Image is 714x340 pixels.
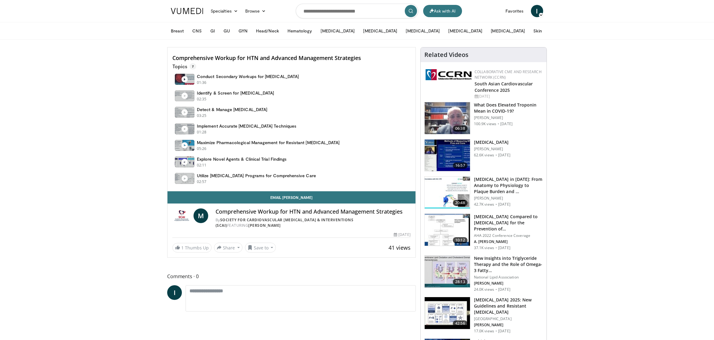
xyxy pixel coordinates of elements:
p: 05:26 [197,146,207,151]
p: [DATE] [498,329,510,334]
p: 02:11 [197,163,207,168]
p: 24.0K views [474,287,494,292]
span: 10:12 [453,237,468,243]
div: · [495,153,497,158]
p: [GEOGRAPHIC_DATA] [474,316,543,321]
img: a04ee3ba-8487-4636-b0fb-5e8d268f3737.png.150x105_q85_autocrop_double_scale_upscale_version-0.2.png [426,69,472,80]
h4: Related Videos [424,51,468,58]
p: Topics [172,63,196,69]
img: 45ea033d-f728-4586-a1ce-38957b05c09e.150x105_q85_crop-smart_upscale.jpg [425,256,470,287]
div: [DATE] [475,94,542,99]
button: GYN [235,25,251,37]
p: 02:35 [197,96,207,102]
span: 42:56 [453,320,468,327]
a: Email [PERSON_NAME] [167,191,415,204]
p: AHA 2022 Conference Coverage [474,233,543,238]
h3: New Insights into Triglyceride Therapy and the Role of Omega-3 Fatty… [474,255,543,274]
button: Head/Neck [252,25,283,37]
p: 37.1K views [474,245,494,250]
p: 17.0K views [474,329,494,334]
div: · [495,329,497,334]
p: 42.7K views [474,202,494,207]
h4: Maximize Pharmacological Management for Resistant [MEDICAL_DATA] [197,140,340,145]
a: Collaborative CME and Research Network (CCRN) [475,69,542,80]
h4: Identify & Screen for [MEDICAL_DATA] [197,90,274,96]
img: 280bcb39-0f4e-42eb-9c44-b41b9262a277.150x105_q85_crop-smart_upscale.jpg [425,297,470,329]
a: 42:56 [MEDICAL_DATA] 2025: New Guidelines and Resistant [MEDICAL_DATA] [GEOGRAPHIC_DATA] [PERSON_... [424,297,543,334]
a: 16:57 [MEDICAL_DATA] [PERSON_NAME] 62.6K views · [DATE] [424,139,543,172]
p: [PERSON_NAME] [474,115,543,120]
p: [PERSON_NAME] [474,281,543,286]
a: 20:48 [MEDICAL_DATA] in [DATE]: From Anatomy to Physiology to Plaque Burden and … [PERSON_NAME] 4... [424,176,543,209]
a: M [194,208,208,223]
p: [DATE] [500,121,513,126]
span: 1 [181,245,184,251]
button: Skin [530,25,545,37]
a: Society for Cardiovascular [MEDICAL_DATA] & Interventions (SCAI) [216,217,354,228]
a: Specialties [207,5,242,17]
div: · [495,287,497,292]
button: GU [220,25,234,37]
span: 06:38 [453,125,468,132]
h3: What Does Elevated Troponin Mean in COVID-19? [474,102,543,114]
button: [MEDICAL_DATA] [317,25,358,37]
input: Search topics, interventions [296,4,418,18]
h3: [MEDICAL_DATA] in [DATE]: From Anatomy to Physiology to Plaque Burden and … [474,176,543,195]
a: Favorites [502,5,527,17]
span: I [167,285,182,300]
p: 01:28 [197,129,207,135]
p: 03:25 [197,113,207,118]
div: [DATE] [394,232,410,237]
a: I [531,5,543,17]
div: By FEATURING [216,217,411,228]
div: · [495,202,497,207]
h3: [MEDICAL_DATA] [474,139,510,145]
p: 01:36 [197,80,207,85]
a: 28:13 New Insights into Triglyceride Therapy and the Role of Omega-3 Fatty… National Lipid Associ... [424,255,543,292]
img: 98daf78a-1d22-4ebe-927e-10afe95ffd94.150x105_q85_crop-smart_upscale.jpg [425,102,470,134]
button: [MEDICAL_DATA] [487,25,528,37]
button: Breast [167,25,187,37]
a: [PERSON_NAME] [248,223,281,228]
p: 100.9K views [474,121,496,126]
img: 7c0f9b53-1609-4588-8498-7cac8464d722.150x105_q85_crop-smart_upscale.jpg [425,214,470,246]
p: [DATE] [498,153,510,158]
a: Browse [242,5,270,17]
div: · [498,121,499,126]
p: [PERSON_NAME] [474,147,510,151]
p: 02:57 [197,179,207,185]
a: 06:38 What Does Elevated Troponin Mean in COVID-19? [PERSON_NAME] 100.9K views · [DATE] [424,102,543,134]
span: 16:57 [453,163,468,169]
div: · [495,245,497,250]
p: A. [PERSON_NAME] [474,239,543,244]
h4: Detect & Manage [MEDICAL_DATA] [197,107,267,112]
span: 7 [190,63,196,69]
h3: [MEDICAL_DATA] 2025: New Guidelines and Resistant [MEDICAL_DATA] [474,297,543,315]
p: 62.6K views [474,153,494,158]
a: 10:12 [MEDICAL_DATA] Compared to [MEDICAL_DATA] for the Prevention of… AHA 2022 Conference Covera... [424,214,543,250]
a: 1 Thumbs Up [172,243,212,252]
p: [DATE] [498,245,510,250]
a: South Asian Cardiovascular Conference 2025 [475,81,533,93]
button: Ask with AI [423,5,462,17]
h4: Explore Novel Agents & Clinical Trial Findings [197,156,287,162]
h4: Conduct Secondary Workups for [MEDICAL_DATA] [197,74,299,79]
h4: Utilize [MEDICAL_DATA] Programs for Comprehensive Care [197,173,316,178]
img: Society for Cardiovascular Angiography & Interventions (SCAI) [172,208,191,223]
img: VuMedi Logo [171,8,203,14]
button: [MEDICAL_DATA] [402,25,443,37]
span: 20:48 [453,200,468,206]
h4: Implement Accurate [MEDICAL_DATA] Techniques [197,123,296,129]
img: a92b9a22-396b-4790-a2bb-5028b5f4e720.150x105_q85_crop-smart_upscale.jpg [425,140,470,171]
button: Share [214,243,242,252]
button: Save to [245,243,276,252]
img: 823da73b-7a00-425d-bb7f-45c8b03b10c3.150x105_q85_crop-smart_upscale.jpg [425,177,470,208]
span: 28:13 [453,279,468,285]
button: GI [207,25,219,37]
p: National Lipid Association [474,275,543,280]
span: 41 views [389,244,411,251]
h3: [MEDICAL_DATA] Compared to [MEDICAL_DATA] for the Prevention of… [474,214,543,232]
button: Hematology [284,25,316,37]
